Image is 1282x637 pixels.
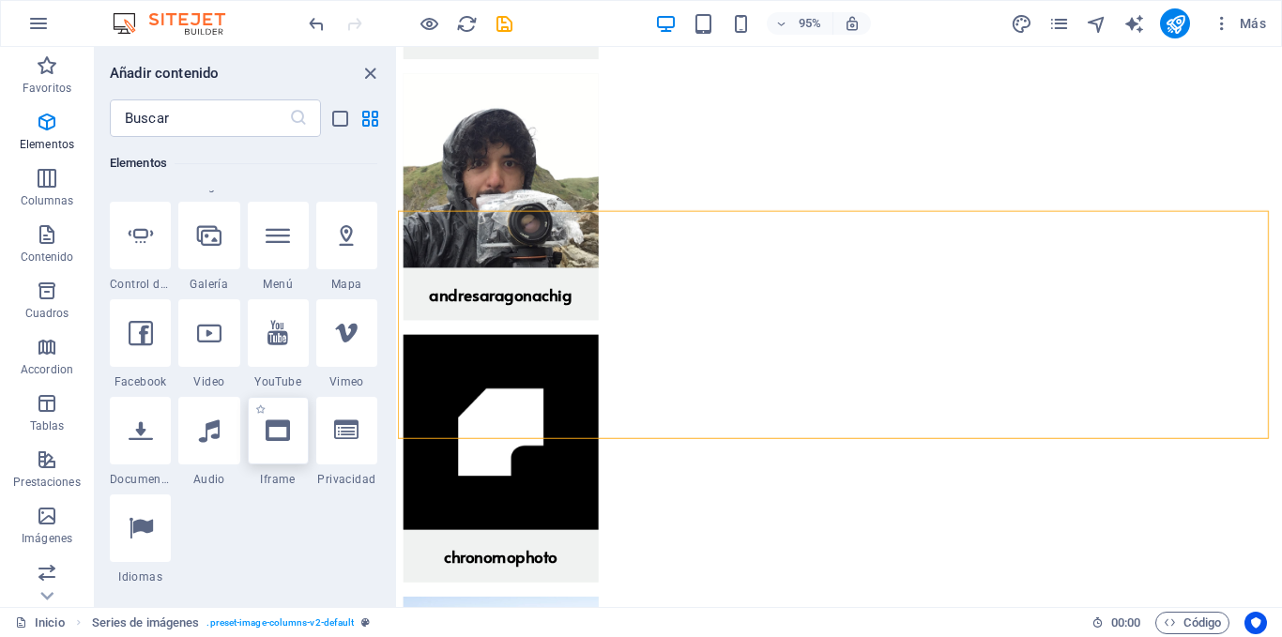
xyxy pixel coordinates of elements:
div: Privacidad [316,397,377,487]
i: Al redimensionar, ajustar el nivel de zoom automáticamente para ajustarse al dispositivo elegido. [844,15,861,32]
h6: Elementos [110,152,377,174]
button: 95% [767,12,833,35]
i: Este elemento es un preajuste personalizable [361,617,370,628]
p: Cuadros [25,306,69,321]
p: Tablas [30,418,65,433]
p: Prestaciones [13,475,80,490]
button: Usercentrics [1244,612,1267,634]
span: Menú [248,277,309,292]
span: Más [1213,14,1266,33]
span: Idiomas [110,569,171,584]
input: Buscar [110,99,289,137]
span: Añadir a favoritos [255,404,266,415]
div: Galería [178,202,239,292]
div: Menú [248,202,309,292]
p: Accordion [21,362,73,377]
div: Iframe [248,397,309,487]
span: Vimeo [316,374,377,389]
button: publish [1160,8,1190,38]
i: Deshacer: Cambiar imagen (Ctrl+Z) [306,13,328,35]
div: Video [178,299,239,389]
div: Idiomas [110,494,171,584]
p: Favoritos [23,81,71,96]
span: . preset-image-columns-v2-default [206,612,354,634]
button: navigator [1085,12,1107,35]
button: Código [1155,612,1229,634]
h6: 95% [795,12,825,35]
span: Documento [110,472,171,487]
span: 00 00 [1111,612,1140,634]
p: Elementos [20,137,74,152]
i: Publicar [1165,13,1186,35]
nav: breadcrumb [92,612,371,634]
i: Páginas (Ctrl+Alt+S) [1048,13,1070,35]
span: Video [178,374,239,389]
h6: Añadir contenido [110,62,219,84]
button: design [1010,12,1032,35]
div: Mapa [316,202,377,292]
button: text_generator [1122,12,1145,35]
span: Mapa [316,277,377,292]
button: Más [1205,8,1274,38]
div: Audio [178,397,239,487]
button: undo [305,12,328,35]
span: YouTube [248,374,309,389]
i: AI Writer [1123,13,1145,35]
div: Vimeo [316,299,377,389]
span: Galería [178,277,239,292]
span: Privacidad [316,472,377,487]
button: grid-view [359,107,381,129]
span: Haz clic para seleccionar y doble clic para editar [92,612,200,634]
span: Audio [178,472,239,487]
span: Iframe [248,472,309,487]
button: Haz clic para salir del modo de previsualización y seguir editando [418,12,440,35]
p: Contenido [21,250,74,265]
h6: Tiempo de la sesión [1091,612,1141,634]
i: Navegador [1086,13,1107,35]
button: pages [1047,12,1070,35]
div: Facebook [110,299,171,389]
div: Documento [110,397,171,487]
div: Control deslizante [110,202,171,292]
button: list-view [328,107,351,129]
img: Editor Logo [108,12,249,35]
span: Facebook [110,374,171,389]
p: Imágenes [22,531,72,546]
p: Columnas [21,193,74,208]
i: Volver a cargar página [456,13,478,35]
span: Control deslizante [110,277,171,292]
span: : [1124,615,1127,629]
div: YouTube [248,299,309,389]
button: close panel [359,62,381,84]
button: reload [455,12,478,35]
a: Haz clic para cancelar la selección y doble clic para abrir páginas [15,612,65,634]
span: Código [1164,612,1221,634]
button: save [493,12,515,35]
i: Diseño (Ctrl+Alt+Y) [1011,13,1032,35]
i: Guardar (Ctrl+S) [494,13,515,35]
